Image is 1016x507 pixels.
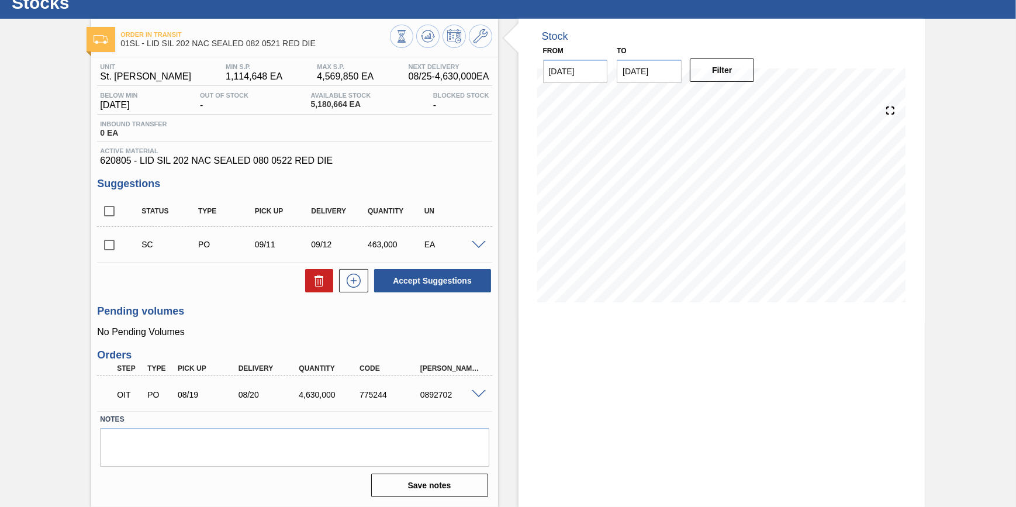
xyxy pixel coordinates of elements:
span: Out Of Stock [200,92,248,99]
span: [DATE] [100,100,137,111]
div: 4,630,000 [296,390,363,399]
span: 08/25 - 4,630,000 EA [409,71,489,82]
span: MAX S.P. [317,63,374,70]
div: New suggestion [333,269,368,292]
div: 09/11/2025 [252,240,315,249]
label: to [617,47,626,55]
button: Update Chart [416,25,440,48]
span: 01SL - LID SIL 202 NAC SEALED 082 0521 RED DIE [120,39,389,48]
span: Below Min [100,92,137,99]
span: 4,569,850 EA [317,71,374,82]
div: 0892702 [417,390,485,399]
span: MIN S.P. [226,63,282,70]
span: 0 EA [100,129,167,137]
div: Delivery [236,364,303,373]
span: 620805 - LID SIL 202 NAC SEALED 080 0522 RED DIE [100,156,489,166]
span: St. [PERSON_NAME] [100,71,191,82]
img: Ícone [94,35,108,44]
input: mm/dd/yyyy [617,60,682,83]
span: Active Material [100,147,489,154]
div: 08/19/2025 [175,390,242,399]
div: Suggestion Created [139,240,201,249]
button: Go to Master Data / General [469,25,492,48]
input: mm/dd/yyyy [543,60,608,83]
h3: Pending volumes [97,305,492,318]
div: Type [144,364,175,373]
div: Delete Suggestions [299,269,333,292]
button: Schedule Inventory [443,25,466,48]
div: 08/20/2025 [236,390,303,399]
h3: Orders [97,349,492,361]
div: Quantity [365,207,427,215]
div: - [197,92,251,111]
div: 775244 [357,390,424,399]
div: Type [195,207,258,215]
div: Step [114,364,145,373]
div: EA [421,240,484,249]
div: Order in transit [114,382,145,408]
span: Unit [100,63,191,70]
span: Blocked Stock [433,92,489,99]
label: From [543,47,564,55]
span: 5,180,664 EA [311,100,371,109]
div: [PERSON_NAME]. ID [417,364,485,373]
div: Pick up [252,207,315,215]
div: 09/12/2025 [308,240,371,249]
button: Save notes [371,474,488,497]
div: Quantity [296,364,363,373]
div: Purchase order [144,390,175,399]
span: Inbound Transfer [100,120,167,127]
button: Stocks Overview [390,25,413,48]
div: Status [139,207,201,215]
span: Next Delivery [409,63,489,70]
div: - [430,92,492,111]
div: Pick up [175,364,242,373]
span: Order in transit [120,31,389,38]
div: UN [421,207,484,215]
h3: Suggestions [97,178,492,190]
p: OIT [117,390,142,399]
p: No Pending Volumes [97,327,492,337]
span: Available Stock [311,92,371,99]
button: Accept Suggestions [374,269,491,292]
div: Stock [542,30,568,43]
button: Filter [690,58,755,82]
span: 1,114,648 EA [226,71,282,82]
div: 463,000 [365,240,427,249]
div: Accept Suggestions [368,268,492,294]
label: Notes [100,411,489,428]
div: Purchase order [195,240,258,249]
div: Code [357,364,424,373]
div: Delivery [308,207,371,215]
